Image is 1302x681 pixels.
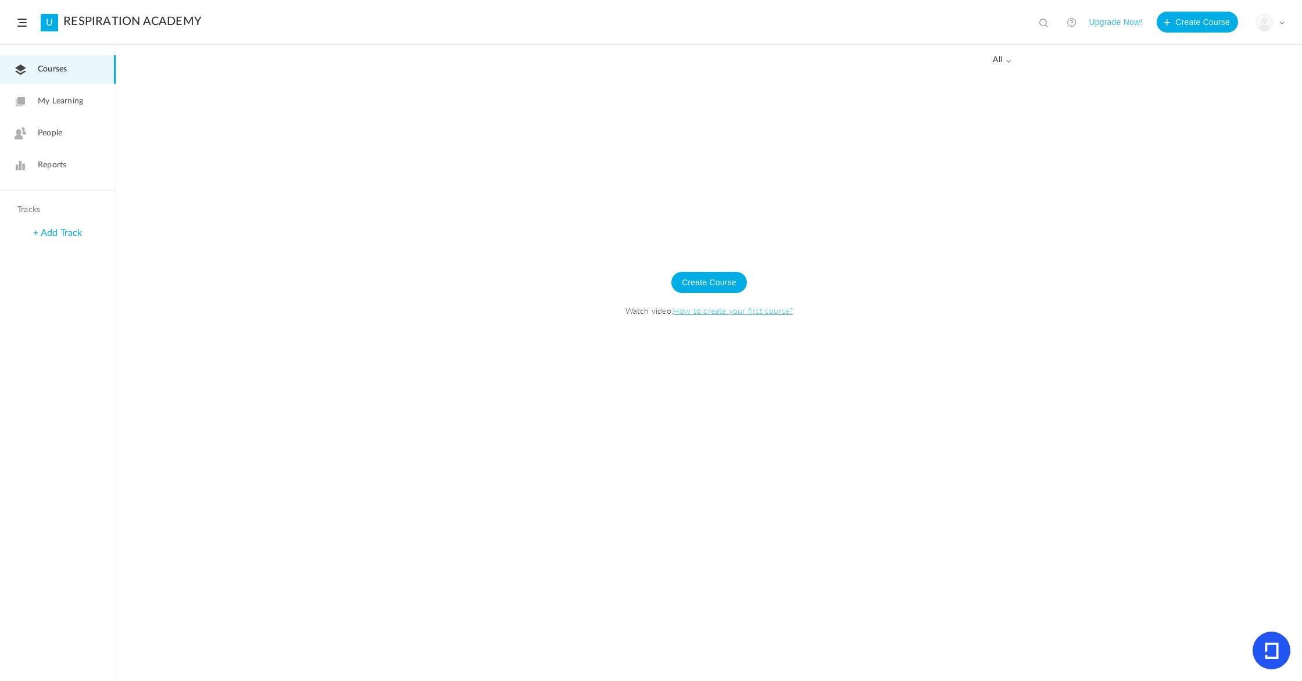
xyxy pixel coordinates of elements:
[38,159,66,171] span: Reports
[1256,15,1272,31] img: user-image.png
[38,63,67,76] span: Courses
[673,304,793,316] a: How to create your first course?
[38,95,83,107] span: My Learning
[1157,12,1238,33] button: Create Course
[1089,12,1142,33] button: Upgrade Now!
[38,127,62,139] span: People
[128,304,1290,316] span: Watch video:
[33,228,82,238] a: + Add Track
[993,55,1011,65] span: all
[63,15,202,28] a: RESPIRATION ACADEMY
[17,205,95,215] h4: Tracks
[671,272,747,293] button: Create Course
[41,14,58,31] a: U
